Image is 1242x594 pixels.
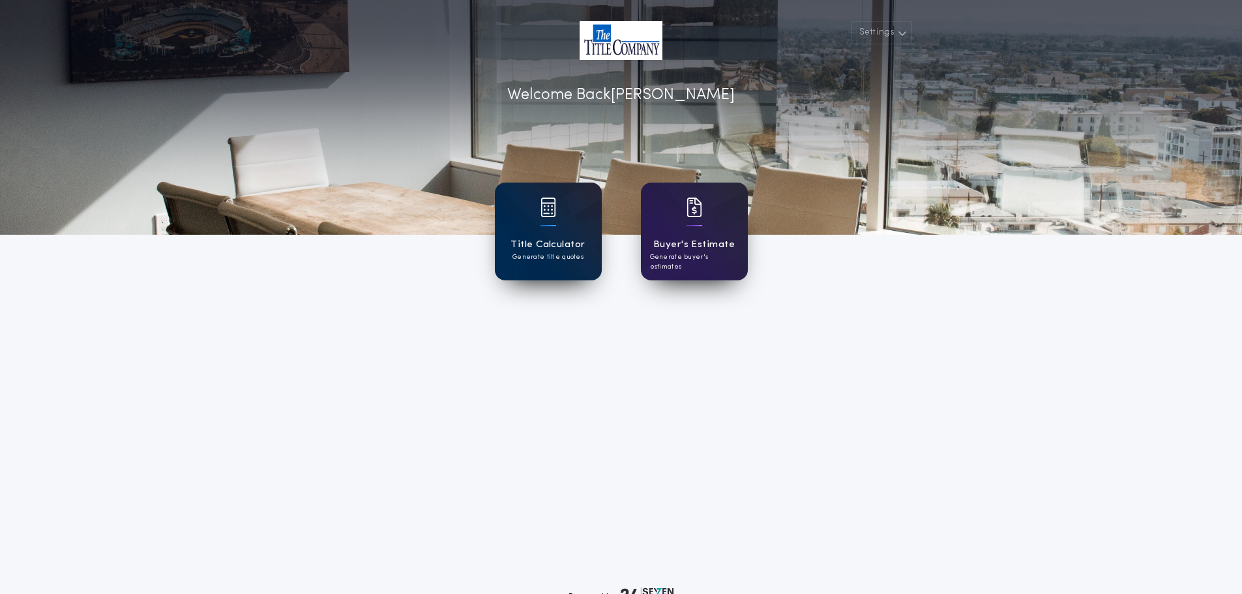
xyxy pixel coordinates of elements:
p: Welcome Back [PERSON_NAME] [507,83,735,107]
img: card icon [540,198,556,217]
p: Generate buyer's estimates [650,252,739,272]
a: card iconBuyer's EstimateGenerate buyer's estimates [641,183,748,280]
p: Generate title quotes [512,252,584,262]
img: account-logo [580,21,662,60]
button: Settings [851,21,912,44]
h1: Title Calculator [510,237,585,252]
h1: Buyer's Estimate [653,237,735,252]
img: card icon [687,198,702,217]
a: card iconTitle CalculatorGenerate title quotes [495,183,602,280]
